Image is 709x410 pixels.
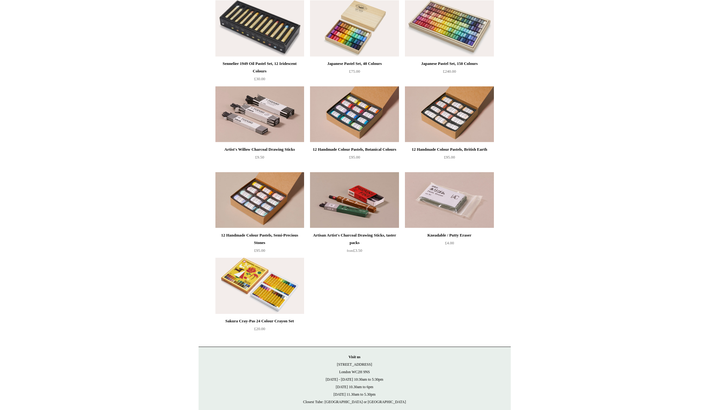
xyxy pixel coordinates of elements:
a: Artisan Artist's Charcoal Drawing Sticks, taster packs Artisan Artist's Charcoal Drawing Sticks, ... [310,172,399,228]
a: Artisan Artist's Charcoal Drawing Sticks, taster packs from£3.50 [310,232,399,257]
div: Japanese Pastel Set, 48 Colours [312,60,397,67]
img: Sennelier 1949 Oil Pastel Set, 12 Iridescent Colours [215,0,304,56]
a: Kneadable / Putty Eraser Kneadable / Putty Eraser [405,172,494,228]
span: £95.00 [349,155,360,159]
a: Artist's Willow Charcoal Drawing Sticks Artist's Willow Charcoal Drawing Sticks [215,86,304,142]
img: Japanese Pastel Set, 150 Colours [405,0,494,56]
span: £3.50 [347,248,362,253]
a: Sakura Cray-Pas 24 Colour Crayon Set £20.00 [215,317,304,343]
img: Artist's Willow Charcoal Drawing Sticks [215,86,304,142]
div: 12 Handmade Colour Pastels, Semi-Precious Stones [217,232,303,246]
div: Sakura Cray-Pas 24 Colour Crayon Set [217,317,303,325]
img: Sakura Cray-Pas 24 Colour Crayon Set [215,258,304,314]
a: 12 Handmade Colour Pastels, British Earth £95.00 [405,146,494,171]
div: 12 Handmade Colour Pastels, Botanical Colours [312,146,397,153]
img: 12 Handmade Colour Pastels, British Earth [405,86,494,142]
a: Kneadable / Putty Eraser £4.00 [405,232,494,257]
img: Artisan Artist's Charcoal Drawing Sticks, taster packs [310,172,399,228]
a: Japanese Pastel Set, 48 Colours Japanese Pastel Set, 48 Colours [310,0,399,56]
a: Artist's Willow Charcoal Drawing Sticks £9.50 [215,146,304,171]
p: [STREET_ADDRESS] London WC2H 9NS [DATE] - [DATE] 10:30am to 5:30pm [DATE] 10.30am to 6pm [DATE] 1... [205,353,505,406]
img: Kneadable / Putty Eraser [405,172,494,228]
span: £240.00 [443,69,456,74]
span: £30.00 [254,76,265,81]
span: £75.00 [349,69,360,74]
strong: Visit us [349,355,361,359]
span: £4.00 [445,241,454,245]
div: Kneadable / Putty Eraser [406,232,492,239]
span: £95.00 [444,155,455,159]
a: Sakura Cray-Pas 24 Colour Crayon Set Sakura Cray-Pas 24 Colour Crayon Set [215,258,304,314]
div: Japanese Pastel Set, 150 Colours [406,60,492,67]
div: 12 Handmade Colour Pastels, British Earth [406,146,492,153]
a: 12 Handmade Colour Pastels, Botanical Colours £95.00 [310,146,399,171]
div: Artisan Artist's Charcoal Drawing Sticks, taster packs [312,232,397,246]
span: from [347,249,353,252]
div: Artist's Willow Charcoal Drawing Sticks [217,146,303,153]
img: 12 Handmade Colour Pastels, Botanical Colours [310,86,399,142]
a: Japanese Pastel Set, 150 Colours £240.00 [405,60,494,85]
span: £95.00 [254,248,265,253]
span: £20.00 [254,326,265,331]
a: 12 Handmade Colour Pastels, British Earth 12 Handmade Colour Pastels, British Earth [405,86,494,142]
a: Sennelier 1949 Oil Pastel Set, 12 Iridescent Colours £30.00 [215,60,304,85]
img: Japanese Pastel Set, 48 Colours [310,0,399,56]
a: 12 Handmade Colour Pastels, Semi-Precious Stones 12 Handmade Colour Pastels, Semi-Precious Stones [215,172,304,228]
img: 12 Handmade Colour Pastels, Semi-Precious Stones [215,172,304,228]
div: Sennelier 1949 Oil Pastel Set, 12 Iridescent Colours [217,60,303,75]
span: £9.50 [255,155,264,159]
a: 12 Handmade Colour Pastels, Botanical Colours Close up of the pastels to better showcase colours [310,86,399,142]
a: 12 Handmade Colour Pastels, Semi-Precious Stones £95.00 [215,232,304,257]
a: Japanese Pastel Set, 48 Colours £75.00 [310,60,399,85]
a: Japanese Pastel Set, 150 Colours Japanese Pastel Set, 150 Colours [405,0,494,56]
a: Sennelier 1949 Oil Pastel Set, 12 Iridescent Colours Sennelier 1949 Oil Pastel Set, 12 Iridescent... [215,0,304,56]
